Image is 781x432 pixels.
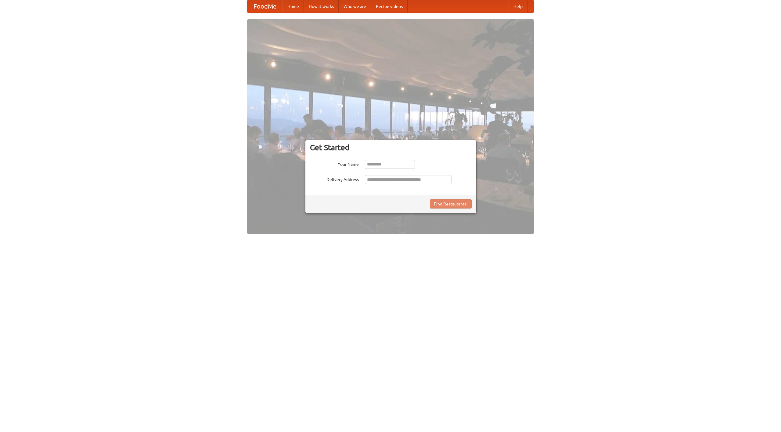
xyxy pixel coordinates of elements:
label: Delivery Address [310,175,359,183]
a: Home [283,0,304,13]
label: Your Name [310,160,359,167]
a: FoodMe [247,0,283,13]
h3: Get Started [310,143,472,152]
a: How it works [304,0,339,13]
a: Who we are [339,0,371,13]
a: Help [509,0,527,13]
a: Recipe videos [371,0,408,13]
button: Find Restaurants! [430,199,472,209]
